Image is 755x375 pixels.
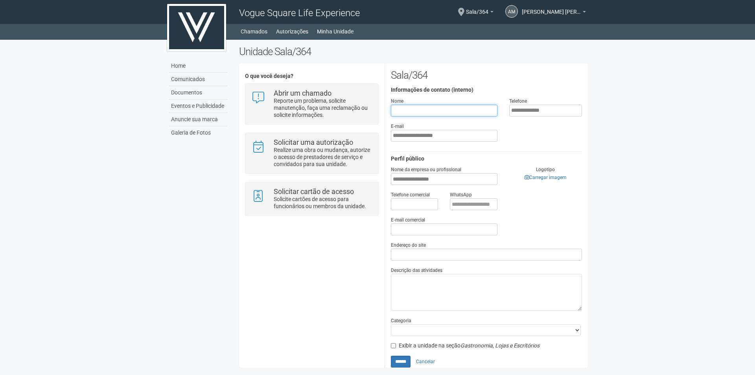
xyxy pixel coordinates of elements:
a: Galeria de Fotos [169,126,227,139]
p: Reporte um problema, solicite manutenção, faça uma reclamação ou solicite informações. [274,97,372,118]
a: Autorizações [276,26,308,37]
strong: Abrir um chamado [274,89,331,97]
strong: Solicitar cartão de acesso [274,187,354,196]
a: Abrir um chamado Reporte um problema, solicite manutenção, faça uma reclamação ou solicite inform... [251,90,372,118]
a: Sala/364 [466,10,494,16]
span: Sala/364 [466,1,488,15]
label: E-mail [391,123,404,130]
label: Logotipo [536,166,555,173]
p: Solicite cartões de acesso para funcionários ou membros da unidade. [274,196,372,210]
h2: Sala/364 [391,69,582,81]
label: Descrição das atividades [391,267,442,274]
a: Solicitar cartão de acesso Solicite cartões de acesso para funcionários ou membros da unidade. [251,188,372,210]
a: Minha Unidade [317,26,354,37]
label: E-mail comercial [391,216,425,224]
label: WhatsApp [450,191,472,198]
strong: Solicitar uma autorização [274,138,353,146]
label: Telefone comercial [391,191,430,198]
p: Realize uma obra ou mudança, autorize o acesso de prestadores de serviço e convidados para sua un... [274,146,372,168]
span: Vogue Square Life Experience [239,7,360,18]
label: Nome [391,98,403,105]
h4: Informações de contato (interno) [391,87,582,93]
em: Gastronomia, Lojas e Escritórios [460,342,540,349]
label: Categoria [391,317,411,324]
a: Anuncie sua marca [169,113,227,126]
h4: O que você deseja? [245,73,378,79]
h2: Unidade Sala/364 [239,46,588,57]
h4: Perfil público [391,156,582,162]
input: Exibir a unidade na seçãoGastronomia, Lojas e Escritórios [391,343,396,348]
a: Chamados [241,26,267,37]
a: Comunicados [169,73,227,86]
button: Carregar imagem [522,173,569,182]
a: Solicitar uma autorização Realize uma obra ou mudança, autorize o acesso de prestadores de serviç... [251,139,372,168]
img: logo.jpg [167,4,226,51]
a: Home [169,59,227,73]
a: Documentos [169,86,227,100]
a: Eventos e Publicidade [169,100,227,113]
label: Nome da empresa ou profissional [391,166,461,173]
a: [PERSON_NAME] [PERSON_NAME] [PERSON_NAME] [522,10,586,16]
label: Exibir a unidade na seção [391,342,540,350]
a: Cancelar [412,356,439,368]
label: Endereço do site [391,242,426,249]
span: Aline Martins Braga Saraiva [522,1,581,15]
label: Telefone [509,98,527,105]
a: AM [505,5,518,18]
